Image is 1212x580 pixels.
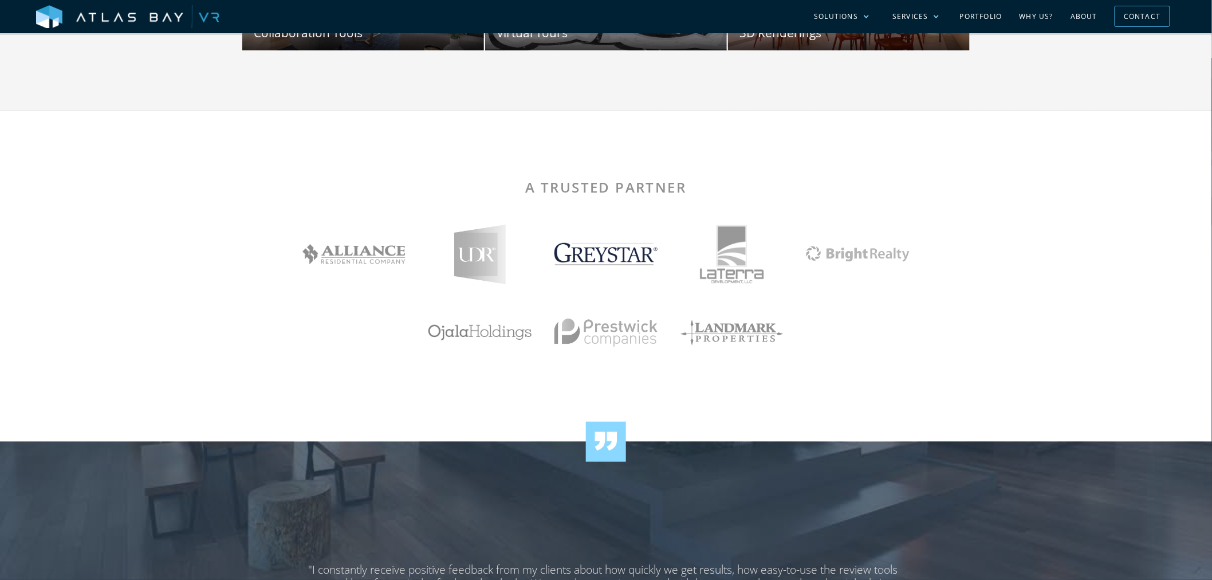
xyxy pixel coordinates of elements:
[262,178,950,197] h2: A Trusted PARTNER
[892,11,928,22] div: Services
[36,5,219,29] img: Atlas Bay VR Logo
[1115,6,1170,27] a: Contact
[594,431,618,452] img: Quote about VR from developers
[814,11,858,22] div: Solutions
[1124,7,1160,25] div: Contact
